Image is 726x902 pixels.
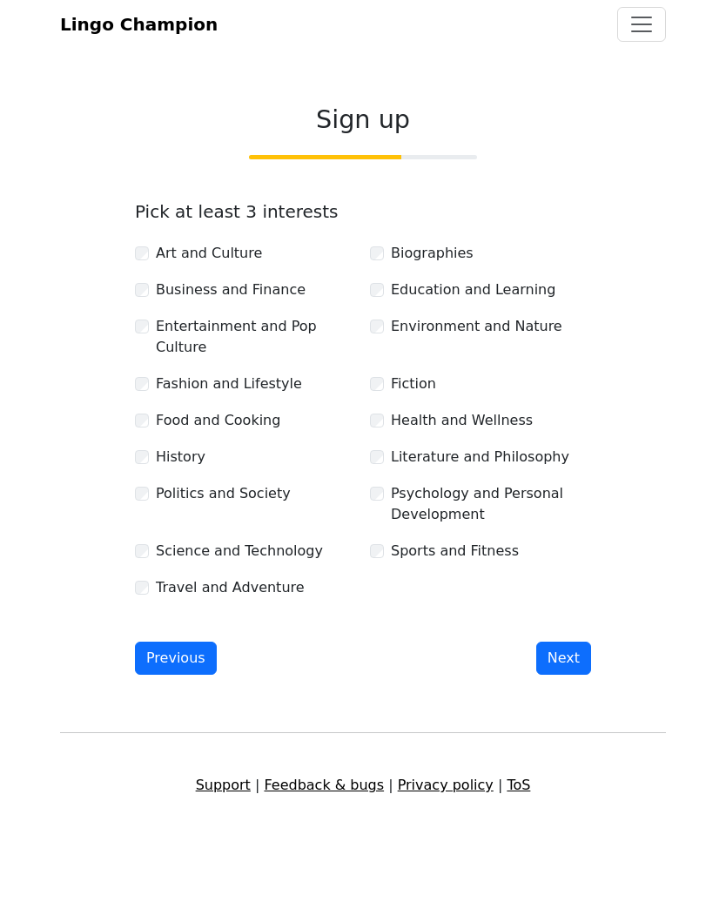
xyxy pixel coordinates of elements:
[135,642,217,675] button: Previous
[391,279,555,300] label: Education and Learning
[391,410,533,431] label: Health and Wellness
[196,777,251,793] a: Support
[156,483,291,504] label: Politics and Society
[156,541,323,562] label: Science and Technology
[391,374,436,394] label: Fiction
[156,243,262,264] label: Art and Culture
[156,316,356,358] label: Entertainment and Pop Culture
[156,447,205,468] label: History
[156,279,306,300] label: Business and Finance
[398,777,494,793] a: Privacy policy
[156,410,280,431] label: Food and Cooking
[391,316,562,337] label: Environment and Nature
[617,7,666,42] button: Toggle navigation
[391,541,519,562] label: Sports and Fitness
[391,243,474,264] label: Biographies
[391,447,569,468] label: Literature and Philosophy
[264,777,384,793] a: Feedback & bugs
[156,374,302,394] label: Fashion and Lifestyle
[60,14,218,35] span: Lingo Champion
[507,777,530,793] a: ToS
[156,577,305,598] label: Travel and Adventure
[391,483,591,525] label: Psychology and Personal Development
[135,104,591,134] h2: Sign up
[60,7,218,42] a: Lingo Champion
[50,775,676,796] div: | | |
[135,201,339,222] label: Pick at least 3 interests
[536,642,591,675] button: Next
